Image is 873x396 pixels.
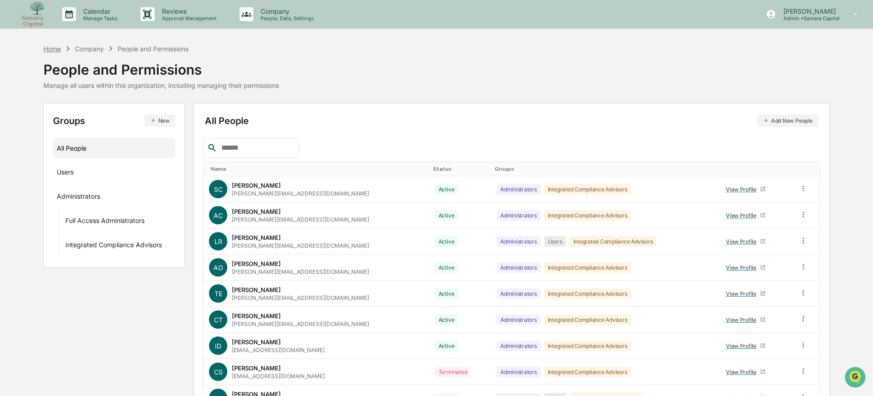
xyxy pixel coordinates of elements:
[53,114,175,127] div: Groups
[76,15,122,22] p: Manage Tasks
[253,15,318,22] p: People, Data, Settings
[726,186,760,193] div: View Profile
[232,364,281,372] div: [PERSON_NAME]
[64,155,111,162] a: Powered byPylon
[22,2,44,27] img: logo
[722,313,770,327] a: View Profile
[9,116,16,124] div: 🖐️
[497,236,541,247] div: Administrators
[5,112,63,128] a: 🖐️Preclearance
[214,316,223,324] span: CT
[497,184,541,195] div: Administrators
[497,341,541,351] div: Administrators
[214,368,223,376] span: CS
[776,7,841,15] p: [PERSON_NAME]
[232,347,325,353] div: [EMAIL_ADDRESS][DOMAIN_NAME]
[757,114,818,127] button: Add New People
[65,241,162,252] div: Integrated Compliance Advisors
[76,7,122,15] p: Calendar
[43,81,279,89] div: Manage all users within this organization, including managing their permissions
[435,210,458,221] div: Active
[155,15,221,22] p: Approval Management
[232,338,281,346] div: [PERSON_NAME]
[57,168,74,179] div: Users
[232,312,281,320] div: [PERSON_NAME]
[722,182,770,196] a: View Profile
[497,288,541,299] div: Administrators
[544,184,631,195] div: Integrated Compliance Advisors
[145,114,175,127] button: New
[214,185,223,193] span: SC
[726,342,760,349] div: View Profile
[43,54,279,78] div: People and Permissions
[435,262,458,273] div: Active
[215,342,221,350] span: ID
[720,166,790,172] div: Toggle SortBy
[232,190,369,197] div: [PERSON_NAME][EMAIL_ADDRESS][DOMAIN_NAME]
[726,316,760,323] div: View Profile
[65,217,145,228] div: Full Access Administrators
[214,238,222,245] span: LR
[253,7,318,15] p: Company
[544,367,631,377] div: Integrated Compliance Advisors
[495,166,712,172] div: Toggle SortBy
[5,129,61,146] a: 🔎Data Lookup
[232,234,281,241] div: [PERSON_NAME]
[18,115,59,125] span: Preclearance
[722,365,770,379] a: View Profile
[9,70,26,87] img: 1746055101610-c473b297-6a78-478c-a979-82029cc54cd1
[722,339,770,353] a: View Profile
[214,264,223,271] span: AO
[232,182,281,189] div: [PERSON_NAME]
[544,262,631,273] div: Integrated Compliance Advisors
[726,264,760,271] div: View Profile
[497,315,541,325] div: Administrators
[31,70,150,79] div: Start new chat
[722,208,770,222] a: View Profile
[232,268,369,275] div: [PERSON_NAME][EMAIL_ADDRESS][DOMAIN_NAME]
[544,315,631,325] div: Integrated Compliance Advisors
[497,262,541,273] div: Administrators
[91,155,111,162] span: Pylon
[544,288,631,299] div: Integrated Compliance Advisors
[232,286,281,293] div: [PERSON_NAME]
[544,236,566,247] div: Users
[232,242,369,249] div: [PERSON_NAME][EMAIL_ADDRESS][DOMAIN_NAME]
[31,79,116,87] div: We're available if you need us!
[9,19,166,34] p: How can we help?
[435,236,458,247] div: Active
[63,112,117,128] a: 🗄️Attestations
[726,290,760,297] div: View Profile
[232,373,325,380] div: [EMAIL_ADDRESS][DOMAIN_NAME]
[544,210,631,221] div: Integrated Compliance Advisors
[570,236,657,247] div: Integrated Compliance Advisors
[57,192,100,203] div: Administrators
[205,114,818,127] div: All People
[722,287,770,301] a: View Profile
[435,288,458,299] div: Active
[544,341,631,351] div: Integrated Compliance Advisors
[435,341,458,351] div: Active
[211,166,425,172] div: Toggle SortBy
[214,212,223,219] span: AC
[57,141,171,156] div: All People
[75,45,104,53] div: Company
[435,367,471,377] div: Terminated
[155,7,221,15] p: Reviews
[232,294,369,301] div: [PERSON_NAME][EMAIL_ADDRESS][DOMAIN_NAME]
[232,260,281,267] div: [PERSON_NAME]
[9,134,16,141] div: 🔎
[776,15,841,22] p: Admin • Samara Capital
[497,367,541,377] div: Administrators
[801,166,815,172] div: Toggle SortBy
[435,184,458,195] div: Active
[726,238,760,245] div: View Profile
[118,45,188,53] div: People and Permissions
[43,45,61,53] div: Home
[435,315,458,325] div: Active
[232,216,369,223] div: [PERSON_NAME][EMAIL_ADDRESS][DOMAIN_NAME]
[155,73,166,84] button: Start new chat
[433,166,487,172] div: Toggle SortBy
[726,212,760,219] div: View Profile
